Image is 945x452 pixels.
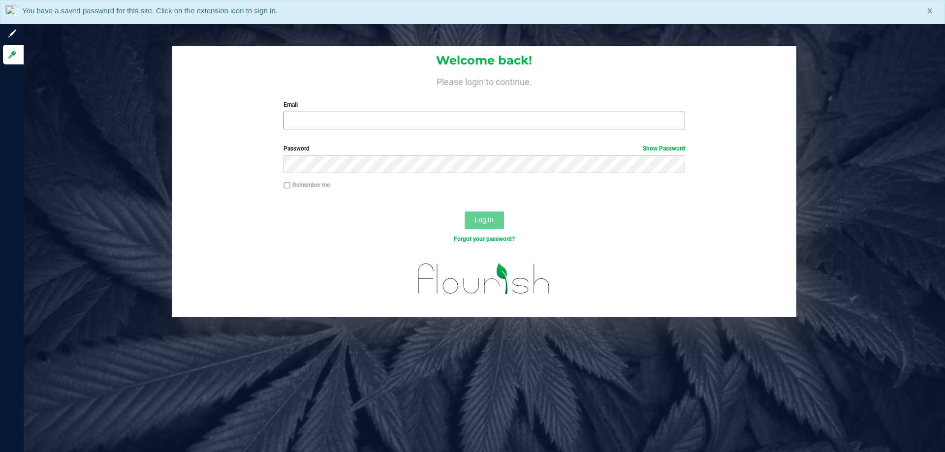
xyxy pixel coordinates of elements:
button: Log In [465,211,504,229]
span: Log In [474,216,494,224]
h1: Welcome back! [172,54,796,67]
a: Show Password [643,145,685,152]
label: Remember me [283,181,330,189]
input: Remember me [283,182,290,189]
img: flourish_logo.svg [406,254,562,304]
a: Forgot your password? [454,236,515,242]
inline-svg: Log in [7,50,17,60]
span: Password [283,145,310,152]
label: Email [283,100,685,109]
img: notLoggedInIcon.png [5,5,17,19]
h4: Please login to continue. [172,75,796,87]
span: X [927,5,932,17]
span: You have a saved password for this site. Click on the extension icon to sign in. [22,6,278,15]
inline-svg: Sign up [7,29,17,38]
